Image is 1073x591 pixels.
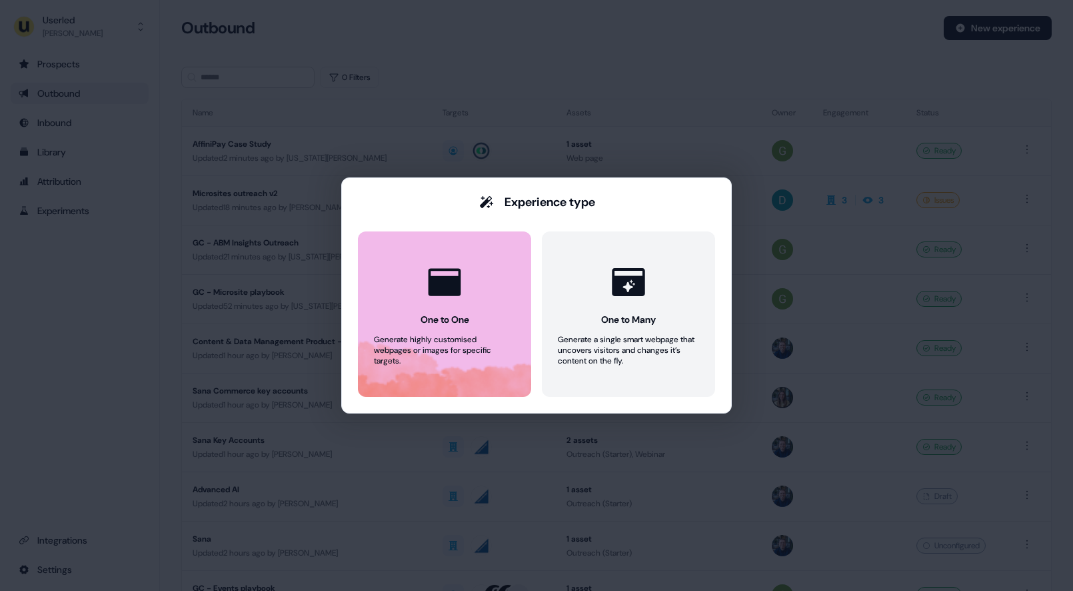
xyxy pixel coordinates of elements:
[542,231,715,397] button: One to ManyGenerate a single smart webpage that uncovers visitors and changes it’s content on the...
[358,231,531,397] button: One to OneGenerate highly customised webpages or images for specific targets.
[374,334,515,366] div: Generate highly customised webpages or images for specific targets.
[558,334,699,366] div: Generate a single smart webpage that uncovers visitors and changes it’s content on the fly.
[505,194,595,210] div: Experience type
[601,313,656,326] div: One to Many
[421,313,469,326] div: One to One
